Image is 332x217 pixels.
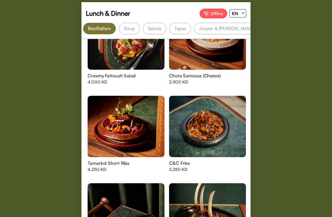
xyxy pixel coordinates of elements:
span: EN [232,11,238,16]
div: Soup [119,23,140,34]
span: 4.250 KD [88,166,106,172]
div: Josper & [PERSON_NAME] [194,23,260,34]
span: 2.500 KD [169,79,188,85]
div: BestSellers [83,23,116,34]
img: Offline%20Icon.svg [204,11,209,16]
div: Salads [143,23,166,34]
div: Offline [200,9,227,18]
span: Tamarind Short Ribs [88,160,129,166]
span: 4.000 KD [88,79,107,85]
span: 3.250 KD [169,166,188,172]
span: Creamy Fattoush Salad [88,73,136,79]
span: Chota Samosas (Cheese) [169,73,221,79]
span: C&C Fries [169,160,190,166]
div: Tapas [169,23,191,34]
span: Lunch & Dinner [86,9,130,18]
